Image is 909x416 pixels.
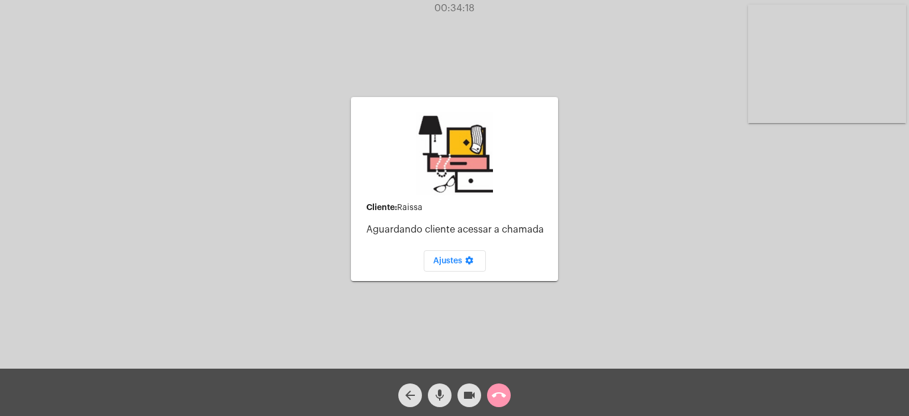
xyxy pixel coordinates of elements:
div: Raissa [366,203,549,212]
strong: Cliente: [366,203,397,211]
mat-icon: arrow_back [403,388,417,402]
mat-icon: call_end [492,388,506,402]
p: Aguardando cliente acessar a chamada [366,224,549,235]
mat-icon: mic [433,388,447,402]
mat-icon: videocam [462,388,476,402]
mat-icon: settings [462,256,476,270]
span: 00:34:18 [434,4,475,13]
span: Ajustes [433,257,476,265]
button: Ajustes [424,250,486,272]
img: b0638e37-6cf5-c2ab-24d1-898c32f64f7f.jpg [416,112,492,195]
